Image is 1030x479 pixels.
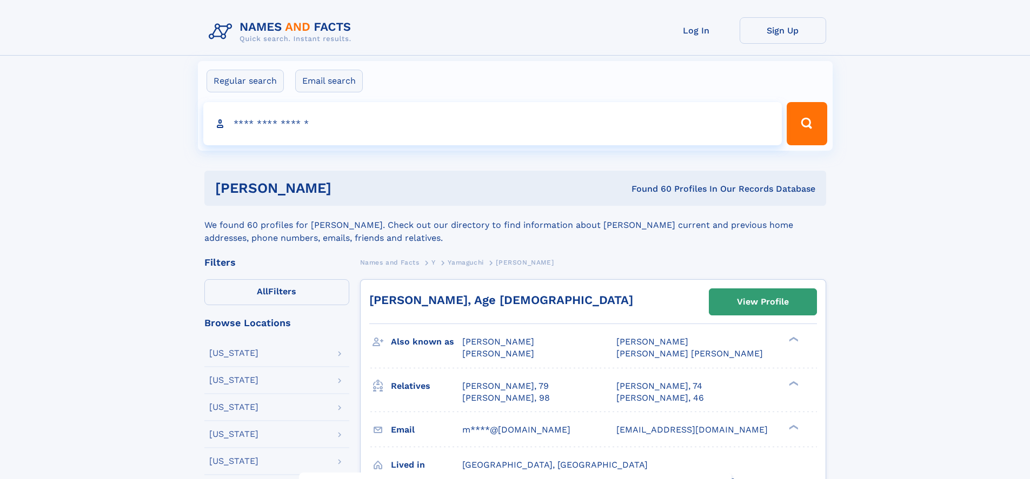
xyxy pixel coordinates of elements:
h1: [PERSON_NAME] [215,181,482,195]
div: Found 60 Profiles In Our Records Database [481,183,815,195]
span: [PERSON_NAME] [462,336,534,347]
div: [US_STATE] [209,349,258,357]
a: Names and Facts [360,255,420,269]
a: [PERSON_NAME], 46 [616,392,704,404]
a: View Profile [709,289,816,315]
a: [PERSON_NAME], 98 [462,392,550,404]
img: Logo Names and Facts [204,17,360,46]
label: Email search [295,70,363,92]
div: We found 60 profiles for [PERSON_NAME]. Check out our directory to find information about [PERSON... [204,206,826,245]
div: View Profile [737,289,789,314]
a: Yamaguchi [448,255,483,269]
div: [US_STATE] [209,430,258,438]
div: ❯ [786,336,799,343]
a: [PERSON_NAME], 79 [462,380,549,392]
span: [EMAIL_ADDRESS][DOMAIN_NAME] [616,424,768,435]
a: [PERSON_NAME], Age [DEMOGRAPHIC_DATA] [369,293,633,307]
div: [US_STATE] [209,376,258,384]
a: [PERSON_NAME], 74 [616,380,702,392]
div: Browse Locations [204,318,349,328]
div: ❯ [786,380,799,387]
span: [PERSON_NAME] [616,336,688,347]
h3: Also known as [391,333,462,351]
input: search input [203,102,782,145]
a: Y [431,255,436,269]
div: [US_STATE] [209,403,258,411]
h3: Lived in [391,456,462,474]
div: ❯ [786,423,799,430]
span: [GEOGRAPHIC_DATA], [GEOGRAPHIC_DATA] [462,460,648,470]
h3: Relatives [391,377,462,395]
label: Filters [204,279,349,305]
button: Search Button [787,102,827,145]
a: Log In [653,17,740,44]
div: Filters [204,258,349,267]
span: [PERSON_NAME] [PERSON_NAME] [616,348,763,359]
span: [PERSON_NAME] [496,259,554,266]
span: Y [431,259,436,266]
span: All [257,286,268,296]
span: [PERSON_NAME] [462,348,534,359]
div: [US_STATE] [209,457,258,465]
span: Yamaguchi [448,259,483,266]
a: Sign Up [740,17,826,44]
h3: Email [391,421,462,439]
label: Regular search [207,70,284,92]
